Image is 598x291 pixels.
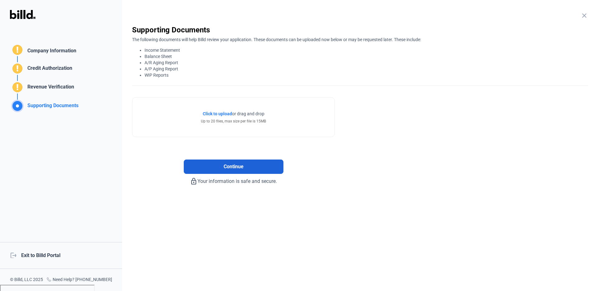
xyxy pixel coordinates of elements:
[132,35,588,78] div: The following documents will help Billd review your application. These documents can be uploaded ...
[10,10,36,19] img: Billd Logo
[46,276,112,284] div: Need Help? [PHONE_NUMBER]
[145,60,588,66] li: A/R Aging Report
[10,276,43,284] div: © Billd, LLC 2025
[145,53,588,60] li: Balance Sheet
[145,72,588,78] li: WIP Reports
[25,47,76,56] div: Company Information
[184,160,283,174] button: Continue
[581,12,588,19] mat-icon: close
[132,174,335,185] div: Your information is safe and secure.
[145,47,588,53] li: Income Statement
[224,163,244,170] span: Continue
[201,118,266,124] div: Up to 20 files, max size per file is 15MB
[25,102,78,112] div: Supporting Documents
[145,66,588,72] li: A/P Aging Report
[132,25,588,35] div: Supporting Documents
[203,111,232,116] span: Click to upload
[10,252,16,258] mat-icon: logout
[190,178,197,185] mat-icon: lock_outline
[232,111,264,117] span: or drag and drop
[25,64,72,75] div: Credit Authorization
[25,83,74,93] div: Revenue Verification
